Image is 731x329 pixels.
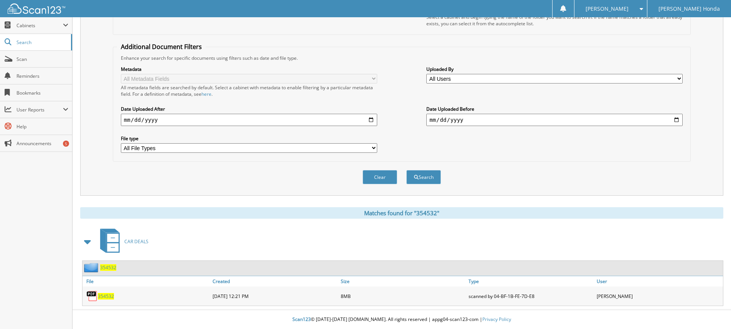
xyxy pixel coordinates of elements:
[17,73,68,79] span: Reminders
[211,276,339,286] a: Created
[17,90,68,96] span: Bookmarks
[121,135,377,142] label: File type
[98,293,114,300] a: 354532
[8,3,65,14] img: scan123-logo-white.svg
[595,276,723,286] a: User
[426,106,683,112] label: Date Uploaded Before
[17,39,67,46] span: Search
[121,84,377,97] div: All metadata fields are searched by default. Select a cabinet with metadata to enable filtering b...
[17,56,68,62] span: Scan
[426,114,683,126] input: end
[406,170,441,184] button: Search
[86,290,98,302] img: PDF.png
[426,14,683,27] div: Select a cabinet and begin typing the name of the folder you want to search in. If the name match...
[96,226,149,257] a: CAR DEALS
[63,141,69,147] div: 5
[17,106,63,113] span: User Reports
[121,114,377,126] input: start
[17,140,68,147] span: Announcements
[292,316,311,322] span: Scan123
[211,288,339,304] div: [DATE] 12:21 PM
[658,7,720,11] span: [PERSON_NAME] Honda
[467,288,595,304] div: scanned by 04-BF-1B-FE-7D-E8
[482,316,511,322] a: Privacy Policy
[117,43,206,51] legend: Additional Document Filters
[73,310,731,329] div: © [DATE]-[DATE] [DOMAIN_NAME]. All rights reserved | appg04-scan123-com |
[121,106,377,112] label: Date Uploaded After
[117,55,686,61] div: Enhance your search for specific documents using filters such as date and file type.
[100,264,116,271] a: 354532
[17,123,68,130] span: Help
[83,276,211,286] a: File
[124,238,149,245] span: CAR DEALS
[121,66,377,72] label: Metadata
[363,170,397,184] button: Clear
[586,7,629,11] span: [PERSON_NAME]
[84,263,100,272] img: folder2.png
[17,22,63,29] span: Cabinets
[595,288,723,304] div: [PERSON_NAME]
[80,207,723,219] div: Matches found for "354532"
[339,276,467,286] a: Size
[339,288,467,304] div: 8MB
[693,292,731,329] iframe: Chat Widget
[201,91,211,97] a: here
[467,276,595,286] a: Type
[426,66,683,72] label: Uploaded By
